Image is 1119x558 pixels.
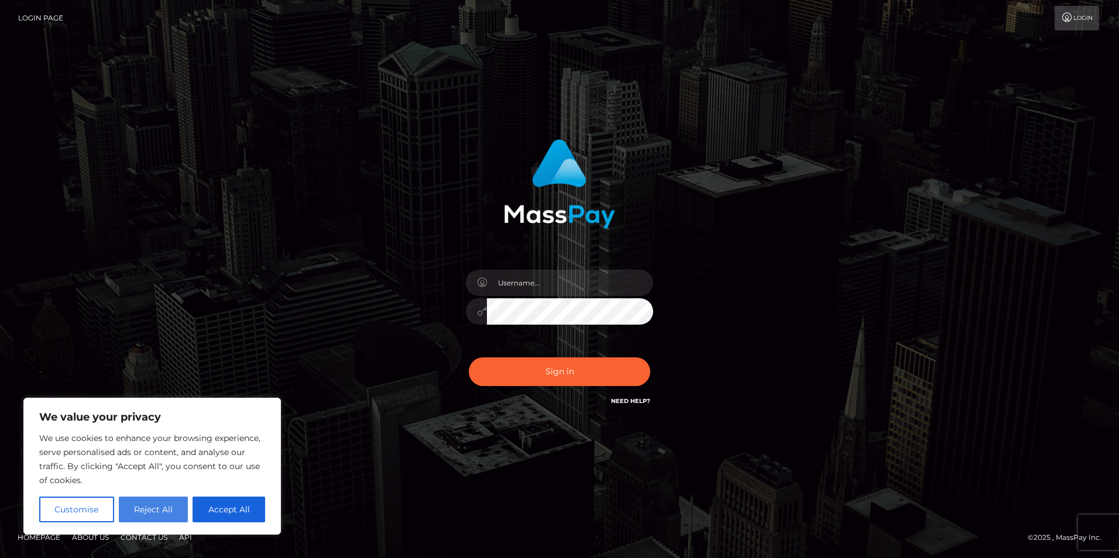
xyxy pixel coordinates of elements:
[1028,531,1110,544] div: © 2025 , MassPay Inc.
[193,497,265,522] button: Accept All
[18,6,63,30] a: Login Page
[39,410,265,424] p: We value your privacy
[1055,6,1099,30] a: Login
[487,270,653,296] input: Username...
[67,528,114,546] a: About Us
[504,139,615,229] img: MassPay Login
[13,528,65,546] a: Homepage
[116,528,172,546] a: Contact Us
[119,497,188,522] button: Reject All
[39,431,265,487] p: We use cookies to enhance your browsing experience, serve personalised ads or content, and analys...
[611,397,650,405] a: Need Help?
[469,357,650,386] button: Sign in
[174,528,197,546] a: API
[23,398,281,535] div: We value your privacy
[39,497,114,522] button: Customise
